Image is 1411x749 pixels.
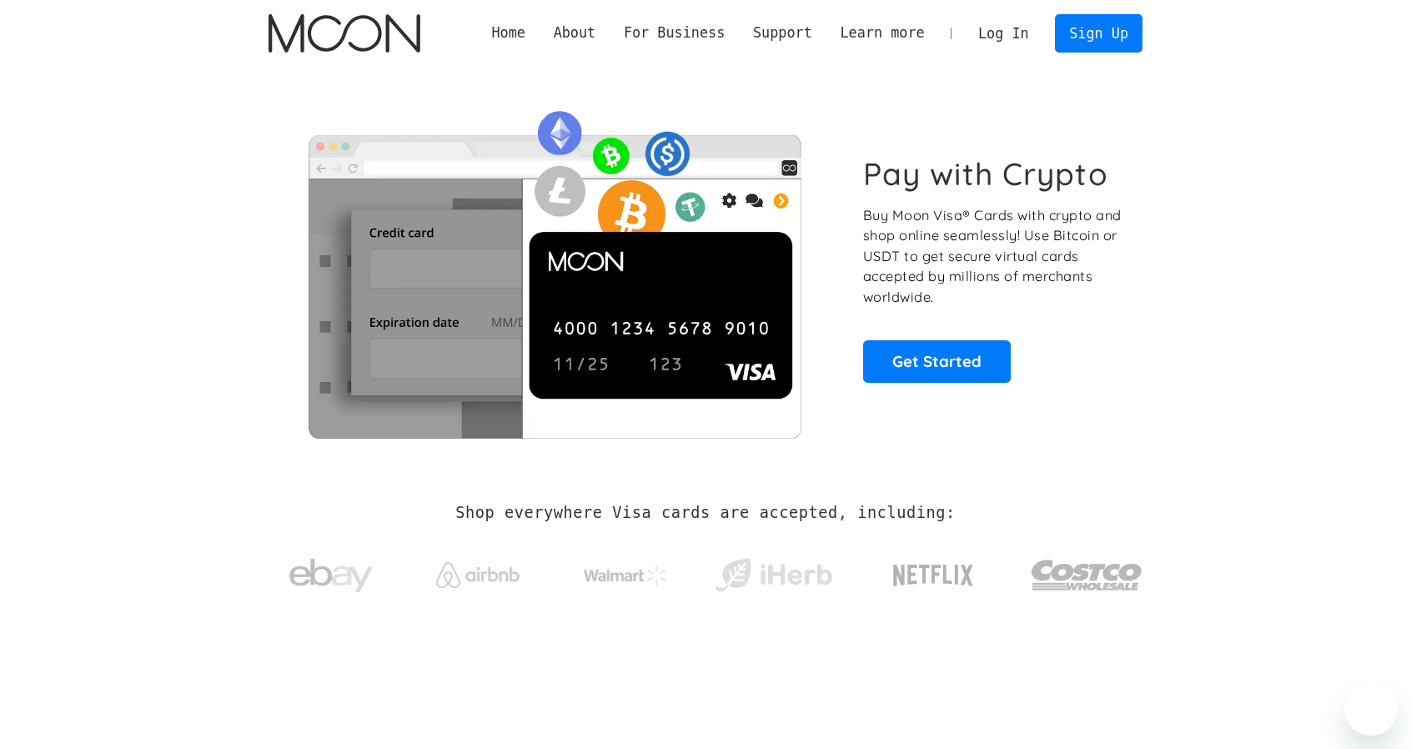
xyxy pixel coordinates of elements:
img: iHerb [711,554,836,597]
img: ebay [289,550,373,602]
a: Sign Up [1055,14,1142,52]
h1: Pay with Crypto [863,155,1108,193]
a: Walmart [564,549,688,594]
img: Moon Logo [269,14,419,53]
iframe: Button to launch messaging window [1344,682,1398,736]
a: Log In [964,15,1042,52]
a: Netflix [859,538,1008,605]
img: Moon Cards let you spend your crypto anywhere Visa is accepted. [269,99,840,438]
img: Walmart [584,566,667,586]
div: About [540,23,610,43]
div: Learn more [840,23,924,43]
p: Buy Moon Visa® Cards with crypto and shop online seamlessly! Use Bitcoin or USDT to get secure vi... [863,205,1124,308]
a: iHerb [711,537,836,606]
a: ebay [269,533,393,611]
a: Airbnb [416,545,540,596]
div: For Business [610,23,739,43]
div: Support [753,23,812,43]
h2: Shop everywhere Visa cards are accepted, including: [455,504,955,522]
a: Costco [1031,527,1142,615]
div: Support [739,23,826,43]
a: Home [478,23,540,43]
div: Learn more [826,23,939,43]
img: Costco [1031,544,1142,606]
a: home [269,14,419,53]
div: About [554,23,596,43]
div: For Business [624,23,725,43]
img: Airbnb [436,562,520,588]
img: Netflix [891,555,975,596]
a: Get Started [863,340,1011,382]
